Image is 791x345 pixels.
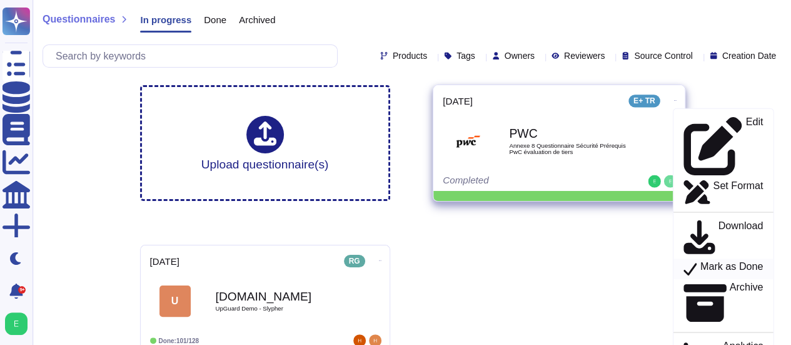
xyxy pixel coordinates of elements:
span: Products [393,51,427,60]
a: Download [673,217,773,259]
span: [DATE] [443,96,473,106]
img: Logo [452,125,484,157]
img: user [648,175,660,188]
div: E+ TR [628,95,660,107]
span: Source Control [634,51,692,60]
span: Creation Date [722,51,776,60]
p: Archive [729,282,763,324]
div: U [159,286,191,317]
b: PWC [509,128,635,140]
div: Upload questionnaire(s) [201,116,329,170]
p: Edit [745,117,763,175]
img: user [663,175,676,188]
a: Edit [673,114,773,178]
div: RG [344,255,365,267]
button: user [3,310,36,337]
span: Reviewers [564,51,605,60]
div: 9+ [18,286,26,294]
span: Owners [505,51,535,60]
span: [DATE] [150,257,179,266]
span: Archived [239,15,275,24]
div: Completed [443,175,598,188]
p: Download [718,220,763,256]
a: Archive [673,279,773,327]
span: In progress [140,15,191,24]
img: user [5,312,28,335]
a: Set Format [673,178,773,207]
span: Done [204,15,226,24]
span: Questionnaires [43,14,115,24]
span: Tags [456,51,475,60]
input: Search by keywords [49,45,337,67]
b: [DOMAIN_NAME] [216,291,341,302]
span: Annexe 8 Questionnaire Sécurité Prérequis PwC évaluation de tiers [509,143,635,155]
span: Done: 101/128 [159,337,199,344]
p: Mark as Done [700,262,763,277]
a: Mark as Done [673,259,773,279]
span: UpGuard Demo - Slypher [216,306,341,312]
p: Set Format [713,181,763,204]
